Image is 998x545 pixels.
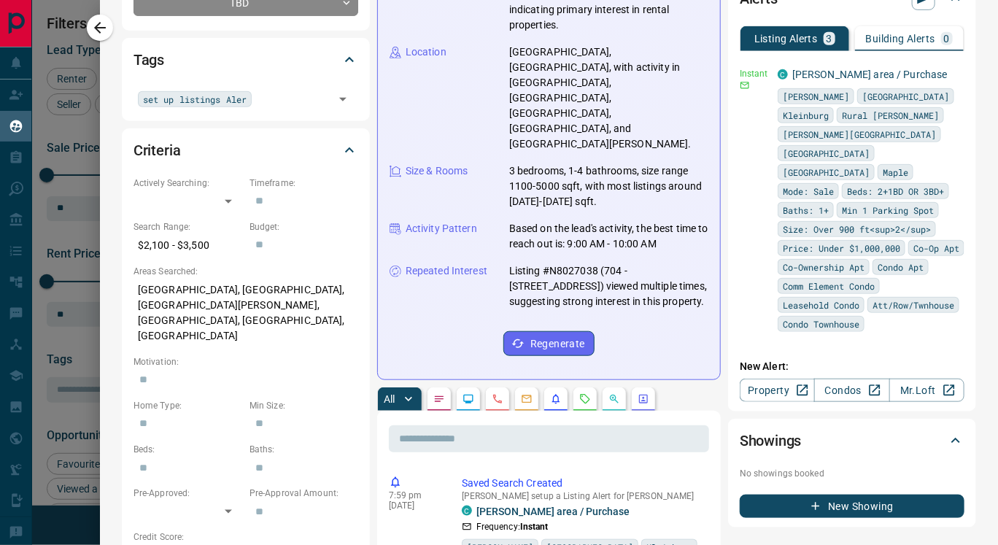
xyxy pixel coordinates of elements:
[406,263,487,279] p: Repeated Interest
[143,92,247,107] span: set up listings Aler
[462,476,703,491] p: Saved Search Created
[134,399,242,412] p: Home Type:
[883,165,908,179] span: Maple
[783,165,870,179] span: [GEOGRAPHIC_DATA]
[492,393,503,405] svg: Calls
[783,241,900,255] span: Price: Under $1,000,000
[503,331,595,356] button: Regenerate
[509,263,708,309] p: Listing #N8027038 (704 - [STREET_ADDRESS]) viewed multiple times, suggesting strong interest in t...
[134,355,358,368] p: Motivation:
[740,379,815,402] a: Property
[134,220,242,233] p: Search Range:
[827,34,832,44] p: 3
[509,163,708,209] p: 3 bedrooms, 1-4 bathrooms, size range 1100-5000 sqft, with most listings around [DATE]-[DATE] sqft.
[134,443,242,456] p: Beds:
[462,506,472,516] div: condos.ca
[873,298,954,312] span: Att/Row/Twnhouse
[406,163,468,179] p: Size & Rooms
[814,379,889,402] a: Condos
[134,177,242,190] p: Actively Searching:
[134,487,242,500] p: Pre-Approved:
[134,42,358,77] div: Tags
[134,265,358,278] p: Areas Searched:
[866,34,935,44] p: Building Alerts
[740,67,769,80] p: Instant
[740,80,750,90] svg: Email
[783,127,936,142] span: [PERSON_NAME][GEOGRAPHIC_DATA]
[134,139,181,162] h2: Criteria
[783,146,870,161] span: [GEOGRAPHIC_DATA]
[783,317,859,331] span: Condo Townhouse
[249,399,358,412] p: Min Size:
[433,393,445,405] svg: Notes
[638,393,649,405] svg: Agent Actions
[249,487,358,500] p: Pre-Approval Amount:
[944,34,950,44] p: 0
[783,108,829,123] span: Kleinburg
[783,279,875,293] span: Comm Element Condo
[509,221,708,252] p: Based on the lead's activity, the best time to reach out is: 9:00 AM - 10:00 AM
[847,184,944,198] span: Beds: 2+1BD OR 3BD+
[550,393,562,405] svg: Listing Alerts
[476,506,630,517] a: [PERSON_NAME] area / Purchase
[389,490,440,500] p: 7:59 pm
[249,443,358,456] p: Baths:
[462,491,703,501] p: [PERSON_NAME] setup a Listing Alert for [PERSON_NAME]
[740,495,964,518] button: New Showing
[509,45,708,152] p: [GEOGRAPHIC_DATA], [GEOGRAPHIC_DATA], with activity in [GEOGRAPHIC_DATA], [GEOGRAPHIC_DATA], [GEO...
[783,89,849,104] span: [PERSON_NAME]
[740,423,964,458] div: Showings
[792,69,948,80] a: [PERSON_NAME] area / Purchase
[521,393,533,405] svg: Emails
[778,69,788,80] div: condos.ca
[842,108,939,123] span: Rural [PERSON_NAME]
[740,359,964,374] p: New Alert:
[134,530,358,544] p: Credit Score:
[134,233,242,258] p: $2,100 - $3,500
[783,222,931,236] span: Size: Over 900 ft<sup>2</sup>
[862,89,949,104] span: [GEOGRAPHIC_DATA]
[740,429,802,452] h2: Showings
[579,393,591,405] svg: Requests
[476,520,549,533] p: Frequency:
[406,45,446,60] p: Location
[333,89,353,109] button: Open
[754,34,818,44] p: Listing Alerts
[878,260,924,274] span: Condo Apt
[389,500,440,511] p: [DATE]
[783,260,864,274] span: Co-Ownership Apt
[783,298,859,312] span: Leasehold Condo
[134,278,358,348] p: [GEOGRAPHIC_DATA], [GEOGRAPHIC_DATA], [GEOGRAPHIC_DATA][PERSON_NAME], [GEOGRAPHIC_DATA], [GEOGRAP...
[134,48,164,71] h2: Tags
[249,220,358,233] p: Budget:
[406,221,477,236] p: Activity Pattern
[608,393,620,405] svg: Opportunities
[842,203,934,217] span: Min 1 Parking Spot
[783,184,834,198] span: Mode: Sale
[134,133,358,168] div: Criteria
[520,522,549,532] strong: Instant
[384,394,395,404] p: All
[913,241,959,255] span: Co-Op Apt
[740,467,964,480] p: No showings booked
[463,393,474,405] svg: Lead Browsing Activity
[783,203,829,217] span: Baths: 1+
[249,177,358,190] p: Timeframe:
[889,379,964,402] a: Mr.Loft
